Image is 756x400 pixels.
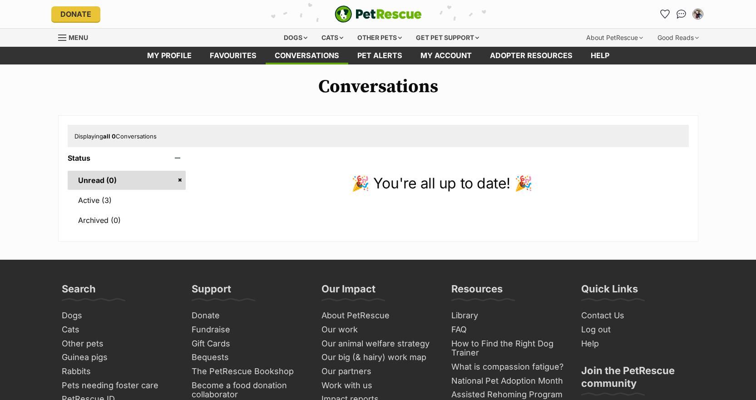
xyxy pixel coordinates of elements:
[58,323,179,337] a: Cats
[481,47,582,64] a: Adopter resources
[188,337,309,351] a: Gift Cards
[318,365,439,379] a: Our partners
[321,282,376,301] h3: Our Impact
[578,337,698,351] a: Help
[201,47,266,64] a: Favourites
[448,337,568,360] a: How to Find the Right Dog Trainer
[651,29,705,47] div: Good Reads
[69,34,88,41] span: Menu
[451,282,503,301] h3: Resources
[277,29,314,47] div: Dogs
[58,365,179,379] a: Rabbits
[410,29,485,47] div: Get pet support
[318,309,439,323] a: About PetRescue
[68,154,186,162] header: Status
[138,47,201,64] a: My profile
[58,351,179,365] a: Guinea pigs
[62,282,96,301] h3: Search
[318,351,439,365] a: Our big (& hairy) work map
[658,7,705,21] ul: Account quick links
[448,309,568,323] a: Library
[266,47,348,64] a: conversations
[581,364,695,395] h3: Join the PetRescue community
[68,171,186,190] a: Unread (0)
[582,47,618,64] a: Help
[693,10,702,19] img: Katie and Jack Fleming profile pic
[103,133,116,140] strong: all 0
[58,379,179,393] a: Pets needing foster care
[674,7,689,21] a: Conversations
[578,323,698,337] a: Log out
[335,5,422,23] img: logo-e224e6f780fb5917bec1dbf3a21bbac754714ae5b6737aabdf751b685950b380.svg
[448,360,568,374] a: What is compassion fatigue?
[195,173,688,194] p: 🎉 You're all up to date! 🎉
[348,47,411,64] a: Pet alerts
[315,29,350,47] div: Cats
[580,29,649,47] div: About PetRescue
[318,379,439,393] a: Work with us
[677,10,686,19] img: chat-41dd97257d64d25036548639549fe6c8038ab92f7586957e7f3b1b290dea8141.svg
[192,282,231,301] h3: Support
[318,323,439,337] a: Our work
[188,309,309,323] a: Donate
[58,309,179,323] a: Dogs
[411,47,481,64] a: My account
[58,337,179,351] a: Other pets
[188,323,309,337] a: Fundraise
[58,29,94,45] a: Menu
[448,323,568,337] a: FAQ
[318,337,439,351] a: Our animal welfare strategy
[578,309,698,323] a: Contact Us
[448,374,568,388] a: National Pet Adoption Month
[74,133,157,140] span: Displaying Conversations
[581,282,638,301] h3: Quick Links
[68,191,186,210] a: Active (3)
[691,7,705,21] button: My account
[68,211,186,230] a: Archived (0)
[51,6,100,22] a: Donate
[658,7,672,21] a: Favourites
[351,29,408,47] div: Other pets
[188,365,309,379] a: The PetRescue Bookshop
[335,5,422,23] a: PetRescue
[188,351,309,365] a: Bequests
